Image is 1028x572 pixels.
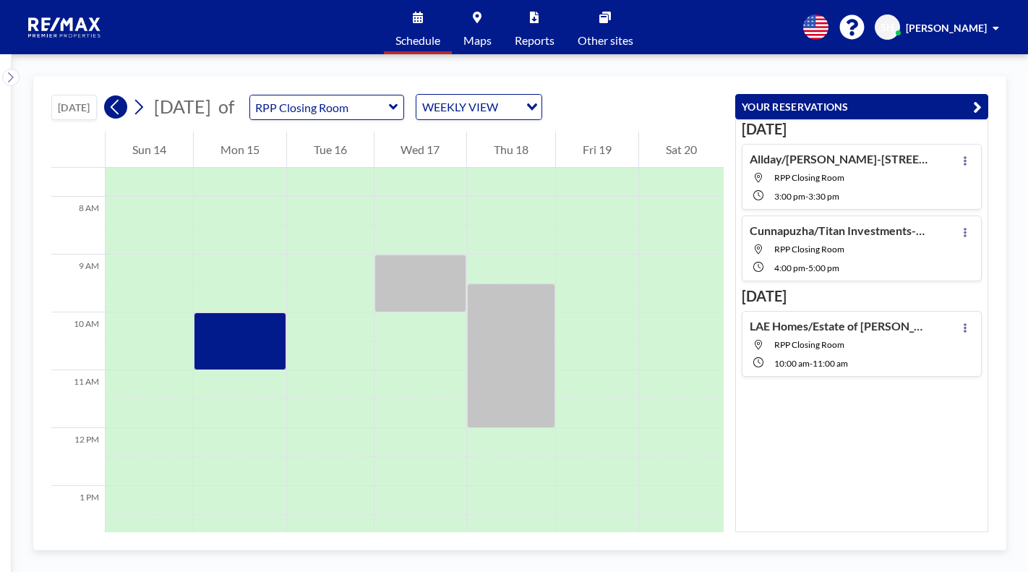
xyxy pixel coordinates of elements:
span: WEEKLY VIEW [419,98,501,116]
span: RPP Closing Room [774,339,844,350]
h3: [DATE] [742,120,982,138]
div: 1 PM [51,486,105,544]
span: Maps [463,35,492,46]
h4: Cunnapuzha/Titan Investments-11903 anoka Ct-[PERSON_NAME] Buyer Only [750,223,930,238]
span: - [805,262,808,273]
span: of [218,95,234,118]
span: - [805,191,808,202]
span: - [810,358,813,369]
div: Fri 19 [556,132,638,168]
img: organization-logo [23,13,107,42]
div: Tue 16 [287,132,374,168]
div: Search for option [416,95,541,119]
div: Thu 18 [467,132,555,168]
div: 8 AM [51,197,105,255]
h3: [DATE] [742,287,982,305]
span: 3:00 PM [774,191,805,202]
span: SH [881,21,894,34]
div: 10 AM [51,312,105,370]
button: [DATE] [51,95,97,120]
span: [PERSON_NAME] [906,22,987,34]
div: Sun 14 [106,132,193,168]
div: Wed 17 [374,132,467,168]
h4: Allday/[PERSON_NAME]-[STREET_ADDRESS] Brooks [750,152,930,166]
div: 7 AM [51,139,105,197]
span: 11:00 AM [813,358,848,369]
span: 4:00 PM [774,262,805,273]
div: 11 AM [51,370,105,428]
div: 9 AM [51,255,105,312]
span: Other sites [578,35,633,46]
div: Sat 20 [639,132,724,168]
span: Schedule [395,35,440,46]
span: Reports [515,35,554,46]
input: Search for option [502,98,518,116]
span: RPP Closing Room [774,172,844,183]
div: 12 PM [51,428,105,486]
span: RPP Closing Room [774,244,844,255]
span: 3:30 PM [808,191,839,202]
div: Mon 15 [194,132,286,168]
span: 10:00 AM [774,358,810,369]
span: [DATE] [154,95,211,117]
button: YOUR RESERVATIONS [735,94,988,119]
span: 5:00 PM [808,262,839,273]
input: RPP Closing Room [250,95,389,119]
h4: LAE Homes/Estate of [PERSON_NAME]-[STREET_ADDRESS][PERSON_NAME] [750,319,930,333]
